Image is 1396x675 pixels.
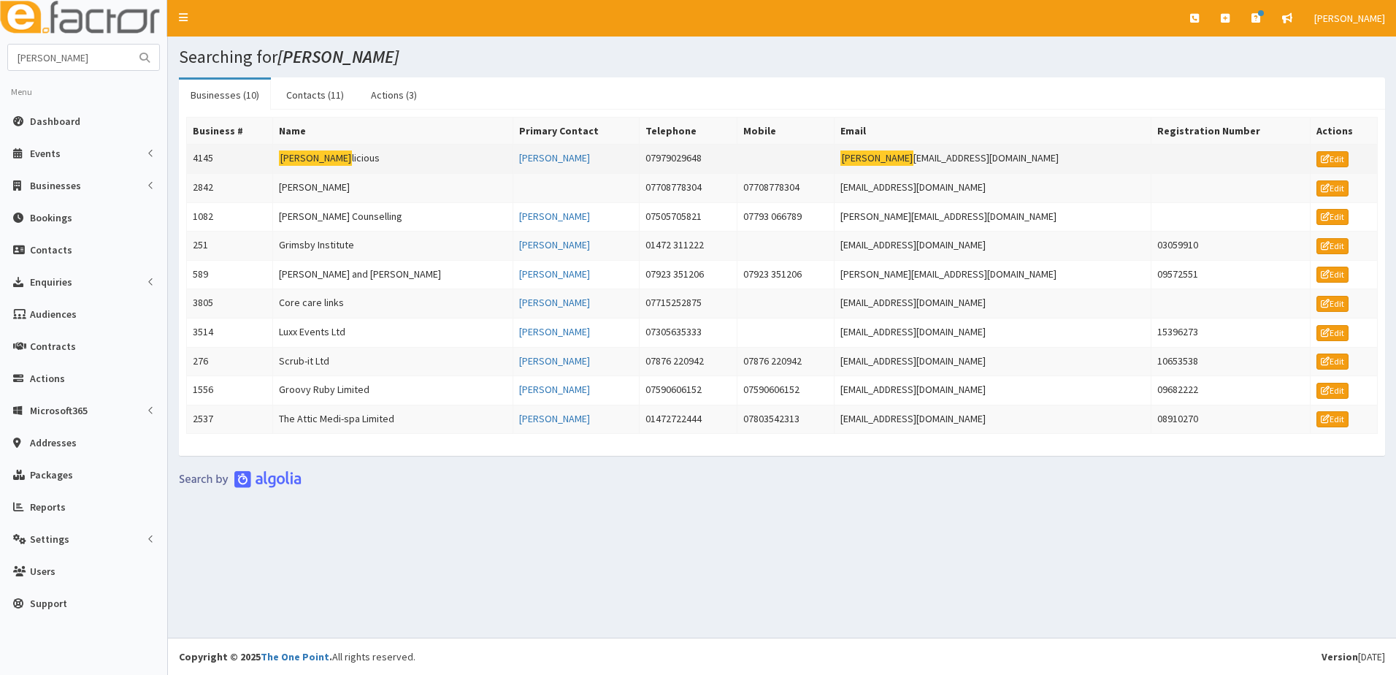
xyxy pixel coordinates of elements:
a: Edit [1316,325,1349,341]
td: Scrub-it Ltd [273,347,513,376]
td: 15396273 [1151,318,1310,347]
span: Events [30,147,61,160]
td: 2537 [187,405,273,434]
a: Edit [1316,267,1349,283]
td: Luxx Events Ltd [273,318,513,347]
span: Businesses [30,179,81,192]
td: 4145 [187,145,273,174]
span: Actions [30,372,65,385]
mark: [PERSON_NAME] [840,150,913,166]
a: Contacts (11) [275,80,356,110]
td: 07305635333 [640,318,737,347]
span: Contracts [30,340,76,353]
a: The One Point [261,650,329,663]
td: [EMAIL_ADDRESS][DOMAIN_NAME] [835,232,1151,261]
a: [PERSON_NAME] [519,210,590,223]
td: [EMAIL_ADDRESS][DOMAIN_NAME] [835,173,1151,202]
span: Contacts [30,243,72,256]
mark: [PERSON_NAME] [279,150,352,166]
td: 3805 [187,289,273,319]
a: Businesses (10) [179,80,271,110]
td: 3514 [187,318,273,347]
td: 07979029648 [640,145,737,174]
td: [EMAIL_ADDRESS][DOMAIN_NAME] [835,289,1151,319]
td: 07793 066789 [737,202,834,232]
td: 07708778304 [737,173,834,202]
td: 09682222 [1151,376,1310,405]
span: Audiences [30,308,77,321]
a: Edit [1316,238,1349,254]
td: Groovy Ruby Limited [273,376,513,405]
span: Dashboard [30,115,80,128]
span: Reports [30,500,66,514]
td: 07803542313 [737,405,834,434]
td: 08910270 [1151,405,1310,434]
td: [PERSON_NAME] [273,173,513,202]
th: Name [273,118,513,145]
td: 1556 [187,376,273,405]
footer: All rights reserved. [168,638,1396,675]
td: [EMAIL_ADDRESS][DOMAIN_NAME] [835,376,1151,405]
td: 07715252875 [640,289,737,319]
td: 01472 311222 [640,232,737,261]
a: Edit [1316,151,1349,167]
td: 1082 [187,202,273,232]
a: Edit [1316,296,1349,312]
a: [PERSON_NAME] [519,238,590,251]
td: Grimsby Institute [273,232,513,261]
td: 07708778304 [640,173,737,202]
td: 2842 [187,173,273,202]
span: Microsoft365 [30,404,88,417]
span: Settings [30,533,69,546]
th: Email [835,118,1151,145]
th: Telephone [640,118,737,145]
td: 07923 351206 [640,260,737,289]
td: Core care links [273,289,513,319]
td: licious [273,145,513,174]
div: [DATE] [1322,649,1385,664]
td: 07590606152 [640,376,737,405]
td: 09572551 [1151,260,1310,289]
a: Edit [1316,180,1349,197]
td: 03059910 [1151,232,1310,261]
a: Edit [1316,209,1349,225]
a: Edit [1316,383,1349,399]
img: search-by-algolia-light-background.png [179,470,302,488]
a: [PERSON_NAME] [519,412,590,425]
span: Enquiries [30,275,72,289]
span: Users [30,565,55,578]
td: [EMAIL_ADDRESS][DOMAIN_NAME] [835,145,1151,174]
th: Actions [1310,118,1377,145]
h1: Searching for [179,47,1385,66]
a: Edit [1316,354,1349,370]
a: Edit [1316,411,1349,427]
strong: Copyright © 2025 . [179,650,332,663]
td: 589 [187,260,273,289]
td: 07876 220942 [640,347,737,376]
td: [PERSON_NAME][EMAIL_ADDRESS][DOMAIN_NAME] [835,202,1151,232]
span: Addresses [30,436,77,449]
a: [PERSON_NAME] [519,151,590,164]
td: [EMAIL_ADDRESS][DOMAIN_NAME] [835,318,1151,347]
span: [PERSON_NAME] [1314,12,1385,25]
td: 07590606152 [737,376,834,405]
span: Packages [30,468,73,481]
th: Registration Number [1151,118,1310,145]
td: 07876 220942 [737,347,834,376]
i: [PERSON_NAME] [277,45,399,68]
th: Primary Contact [513,118,640,145]
td: 276 [187,347,273,376]
td: [EMAIL_ADDRESS][DOMAIN_NAME] [835,347,1151,376]
span: Support [30,597,67,610]
a: [PERSON_NAME] [519,354,590,367]
span: Bookings [30,211,72,224]
td: 07923 351206 [737,260,834,289]
td: 01472722444 [640,405,737,434]
td: 10653538 [1151,347,1310,376]
td: [PERSON_NAME] and [PERSON_NAME] [273,260,513,289]
input: Search... [8,45,131,70]
b: Version [1322,650,1358,663]
a: [PERSON_NAME] [519,383,590,396]
td: [EMAIL_ADDRESS][DOMAIN_NAME] [835,405,1151,434]
a: [PERSON_NAME] [519,325,590,338]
